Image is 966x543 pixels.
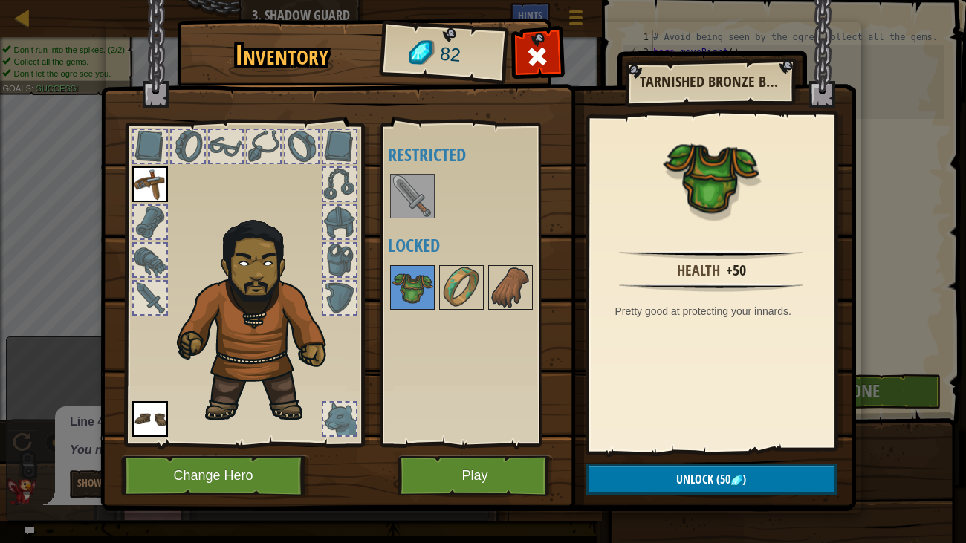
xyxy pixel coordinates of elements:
span: 82 [438,41,461,69]
img: hr.png [619,283,803,292]
img: duelist_hair.png [169,209,351,425]
h1: Inventory [187,39,377,71]
img: portrait.png [663,128,759,224]
button: Unlock(50) [586,464,837,495]
img: portrait.png [132,166,168,202]
h2: Tarnished Bronze Breastplate [640,74,779,90]
h4: Locked [388,235,563,255]
div: Pretty good at protecting your innards. [615,304,815,319]
span: ) [742,471,746,487]
img: gem.png [730,475,742,487]
img: portrait.png [392,267,433,308]
div: +50 [726,260,746,282]
button: Change Hero [121,455,310,496]
span: Unlock [676,471,713,487]
img: portrait.png [392,175,433,217]
img: portrait.png [490,267,531,308]
img: hr.png [619,250,803,259]
img: portrait.png [132,401,168,437]
div: Health [677,260,720,282]
span: (50 [713,471,730,487]
img: portrait.png [441,267,482,308]
button: Play [398,455,553,496]
h4: Restricted [388,145,563,164]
